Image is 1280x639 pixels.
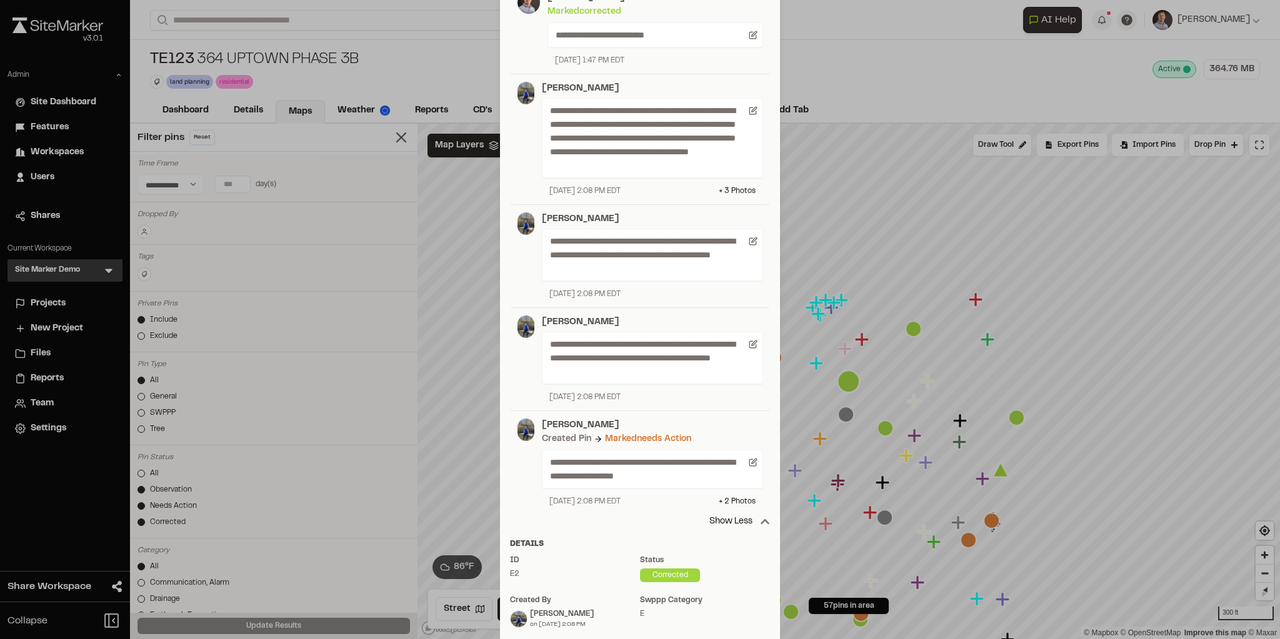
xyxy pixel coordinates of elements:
[530,608,594,620] div: [PERSON_NAME]
[510,538,770,550] div: Details
[542,419,763,432] p: [PERSON_NAME]
[517,315,534,338] img: photo
[542,432,591,446] div: Created Pin
[549,496,621,507] div: [DATE] 2:08 PM EDT
[510,555,640,566] div: ID
[719,496,756,507] div: + 2 Photo s
[640,595,770,606] div: swppp category
[510,568,640,580] div: E2
[605,432,691,446] div: Marked needs action
[640,555,770,566] div: Status
[549,186,621,197] div: [DATE] 2:08 PM EDT
[511,611,527,627] img: Troy Brennan
[549,289,621,300] div: [DATE] 2:08 PM EDT
[542,315,763,329] p: [PERSON_NAME]
[510,595,640,606] div: Created by
[640,568,700,582] div: corrected
[549,392,621,403] div: [DATE] 2:08 PM EDT
[517,419,534,441] img: photo
[542,212,763,226] p: [PERSON_NAME]
[719,186,756,197] div: + 3 Photo s
[517,212,534,235] img: photo
[640,608,770,620] div: E
[709,515,770,528] p: Show Less
[530,620,594,629] div: on [DATE] 2:08 PM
